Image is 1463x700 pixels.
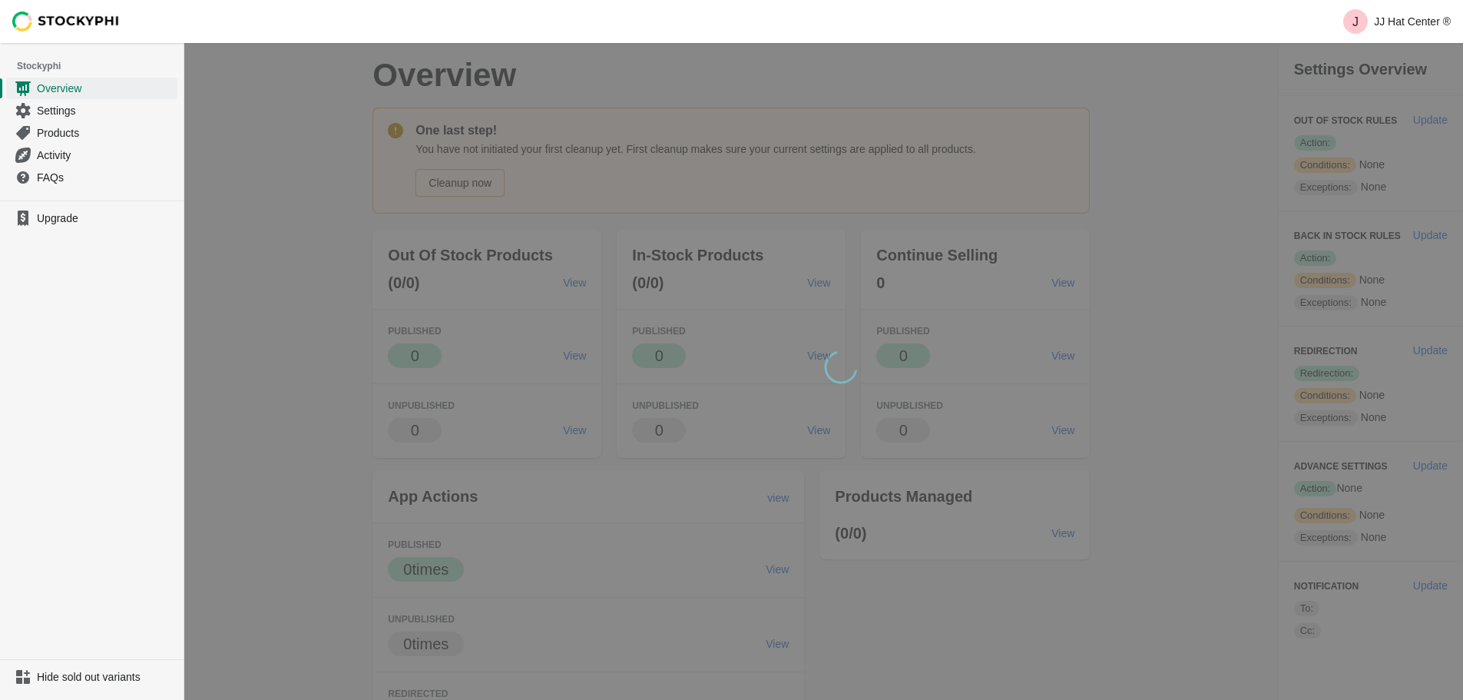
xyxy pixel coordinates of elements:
[6,99,177,121] a: Settings
[37,103,174,118] span: Settings
[1343,9,1368,34] span: Avatar with initials J
[37,669,174,685] span: Hide sold out variants
[37,81,174,96] span: Overview
[6,121,177,144] a: Products
[1352,15,1359,28] text: J
[6,77,177,99] a: Overview
[6,166,177,188] a: FAQs
[6,666,177,688] a: Hide sold out variants
[37,125,174,141] span: Products
[37,148,174,163] span: Activity
[1374,15,1451,28] p: JJ Hat Center ®
[37,211,174,226] span: Upgrade
[6,207,177,229] a: Upgrade
[12,12,120,32] img: Stockyphi
[17,58,184,74] span: Stockyphi
[6,144,177,166] a: Activity
[1337,6,1457,37] button: Avatar with initials JJJ Hat Center ®
[37,170,174,185] span: FAQs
